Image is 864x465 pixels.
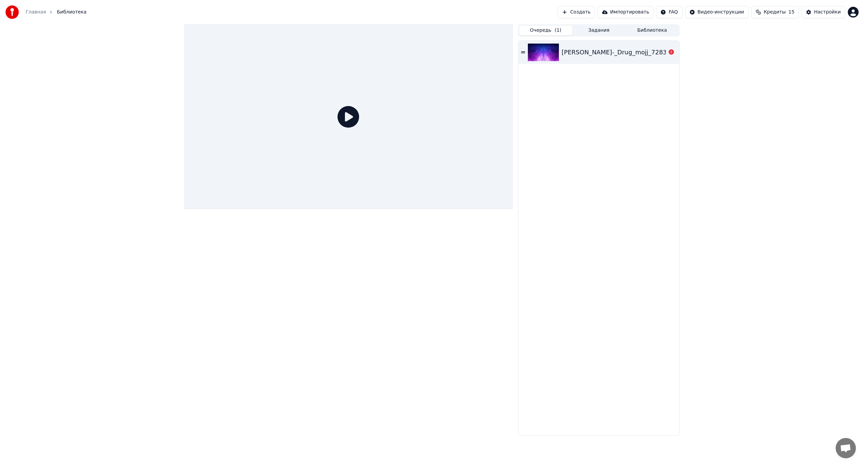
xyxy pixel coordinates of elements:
a: Главная [26,9,46,16]
button: Настройки [802,6,845,18]
span: Библиотека [57,9,86,16]
button: Задания [572,26,626,35]
button: FAQ [656,6,682,18]
nav: breadcrumb [26,9,86,16]
button: Библиотека [625,26,679,35]
div: Настройки [814,9,841,16]
img: youka [5,5,19,19]
button: Создать [558,6,595,18]
button: Импортировать [598,6,654,18]
button: Кредиты15 [751,6,799,18]
a: Открытый чат [836,438,856,458]
span: ( 1 ) [555,27,561,34]
button: Очередь [519,26,572,35]
span: Кредиты [764,9,786,16]
div: [PERSON_NAME]-_Drug_mojj_72832147 [music] [562,48,707,57]
span: 15 [788,9,794,16]
button: Видео-инструкции [685,6,749,18]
